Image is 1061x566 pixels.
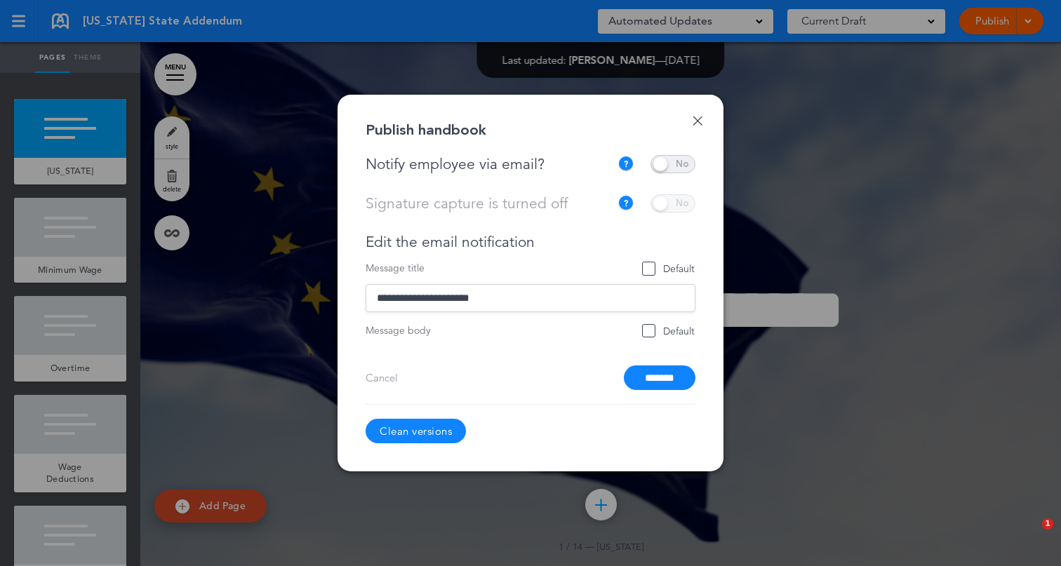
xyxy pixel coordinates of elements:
span: Message title [366,262,425,275]
span: Default [643,325,695,338]
iframe: Intercom live chat [1013,518,1047,552]
a: Done [693,116,702,126]
img: tooltip_icon.svg [618,195,634,212]
a: Cancel [366,371,398,384]
div: Edit the email notification [366,234,695,251]
a: Clean versions [366,419,466,443]
div: Publish handbook [366,123,486,137]
span: Default [643,262,695,276]
div: Notify employee via email? [366,156,618,173]
span: Message body [366,324,431,337]
img: tooltip_icon.svg [618,156,634,173]
span: 1 [1042,518,1053,530]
